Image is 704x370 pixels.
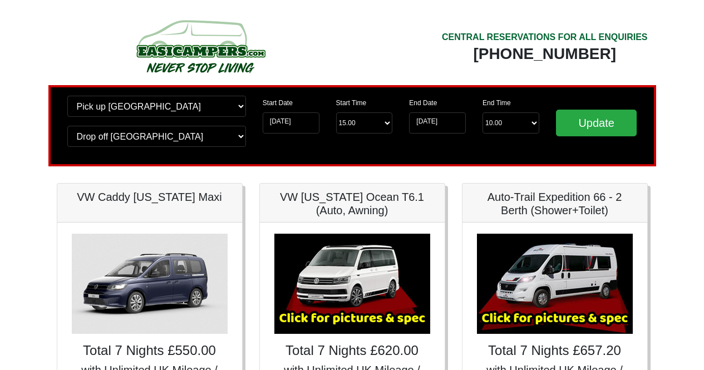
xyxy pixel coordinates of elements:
img: VW Caddy California Maxi [72,234,228,334]
h5: VW [US_STATE] Ocean T6.1 (Auto, Awning) [271,190,434,217]
h4: Total 7 Nights £620.00 [271,343,434,359]
label: End Date [409,98,437,108]
h5: Auto-Trail Expedition 66 - 2 Berth (Shower+Toilet) [474,190,636,217]
label: End Time [483,98,511,108]
h4: Total 7 Nights £550.00 [68,343,231,359]
input: Start Date [263,112,319,134]
input: Update [556,110,637,136]
img: campers-checkout-logo.png [95,16,306,77]
img: Auto-Trail Expedition 66 - 2 Berth (Shower+Toilet) [477,234,633,334]
h5: VW Caddy [US_STATE] Maxi [68,190,231,204]
div: CENTRAL RESERVATIONS FOR ALL ENQUIRIES [442,31,648,44]
h4: Total 7 Nights £657.20 [474,343,636,359]
label: Start Time [336,98,367,108]
label: Start Date [263,98,293,108]
div: [PHONE_NUMBER] [442,44,648,64]
input: Return Date [409,112,466,134]
img: VW California Ocean T6.1 (Auto, Awning) [274,234,430,334]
